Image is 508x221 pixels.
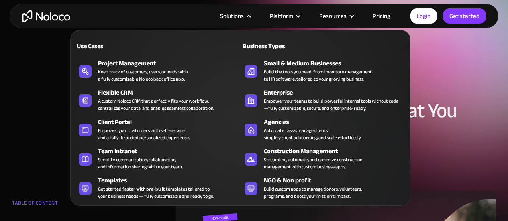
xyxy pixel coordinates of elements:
div: Build custom apps to manage donors, volunteers, programs, and boost your mission’s impact. [264,185,362,200]
a: Login [410,8,437,24]
div: Solutions [210,11,260,21]
a: NGO & Non profitBuild custom apps to manage donors, volunteers,programs, and boost your mission’s... [241,174,406,201]
a: TemplatesGet started faster with pre-built templates tailored toyour business needs — fully custo... [75,174,240,201]
div: TABLE OF CONTENT [12,197,108,213]
div: Small & Medium Businesses [264,59,410,68]
nav: Solutions [70,19,410,206]
div: Flexible CRM [98,88,244,97]
a: Use Cases [75,36,240,55]
a: home [22,10,70,22]
a: Flexible CRMA custom Noloco CRM that perfectly fits your workflow,centralizes your data, and enab... [75,86,240,114]
div: Client Portal [98,117,244,127]
div: Agencies [264,117,410,127]
a: Pricing [363,11,400,21]
div: Templates [98,176,244,185]
div: Enterprise [264,88,410,97]
div: Solutions [220,11,244,21]
div: Resources [309,11,363,21]
div: Team Intranet [98,146,244,156]
a: Project ManagementKeep track of customers, users, or leads witha fully customizable Noloco back o... [75,57,240,84]
a: Business Types [241,36,406,55]
div: Get started faster with pre-built templates tailored to your business needs — fully customizable ... [98,185,214,200]
a: Client PortalEmpower your customers with self-serviceand a fully-branded personalized experience. [75,116,240,143]
div: Construction Management [264,146,410,156]
a: Get started [443,8,486,24]
div: Streamline, automate, and optimize construction management with custom business apps. [264,156,362,170]
div: Project Management [98,59,244,68]
div: Empower your teams to build powerful internal tools without code—fully customizable, secure, and ... [264,97,402,112]
div: Keep track of customers, users, or leads with a fully customizable Noloco back office app. [98,68,188,83]
div: Automate tasks, manage clients, simplify client onboarding, and scale effortlessly. [264,127,361,141]
a: EnterpriseEmpower your teams to build powerful internal tools without code—fully customizable, se... [241,86,406,114]
div: Simplify communication, collaboration, and information sharing within your team. [98,156,183,170]
div: Platform [270,11,293,21]
div: NGO & Non profit [264,176,410,185]
div: Empower your customers with self-service and a fully-branded personalized experience. [98,127,190,141]
div: Use Cases [75,41,154,51]
div: Platform [260,11,309,21]
a: Small & Medium BusinessesBuild the tools you need, from inventory managementto HR software, tailo... [241,57,406,84]
a: AgenciesAutomate tasks, manage clients,simplify client onboarding, and scale effortlessly. [241,116,406,143]
a: Team IntranetSimplify communication, collaboration,and information sharing within your team. [75,145,240,172]
a: Construction ManagementStreamline, automate, and optimize constructionmanagement with custom busi... [241,145,406,172]
div: Business Types [241,41,320,51]
div: Resources [319,11,347,21]
div: A custom Noloco CRM that perfectly fits your workflow, centralizes your data, and enables seamles... [98,97,214,112]
div: Build the tools you need, from inventory management to HR software, tailored to your growing busi... [264,68,372,83]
